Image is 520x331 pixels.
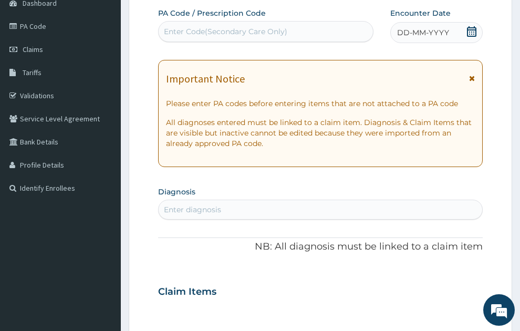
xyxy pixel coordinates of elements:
div: Chat with us now [55,59,176,73]
p: Please enter PA codes before entering items that are not attached to a PA code [166,98,475,109]
h3: Claim Items [158,286,216,298]
textarea: Type your message and hit 'Enter' [5,220,200,257]
span: DD-MM-YYYY [397,27,449,38]
span: Tariffs [23,68,41,77]
h1: Important Notice [166,73,245,85]
div: Minimize live chat window [172,5,197,30]
span: Claims [23,45,43,54]
label: PA Code / Prescription Code [158,8,266,18]
label: Encounter Date [390,8,451,18]
p: All diagnoses entered must be linked to a claim item. Diagnosis & Claim Items that are visible bu... [166,117,475,149]
p: NB: All diagnosis must be linked to a claim item [158,240,483,254]
div: Enter Code(Secondary Care Only) [164,26,287,37]
label: Diagnosis [158,187,195,197]
div: Enter diagnosis [164,204,221,215]
img: d_794563401_company_1708531726252_794563401 [19,53,43,79]
span: We're online! [61,99,145,205]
